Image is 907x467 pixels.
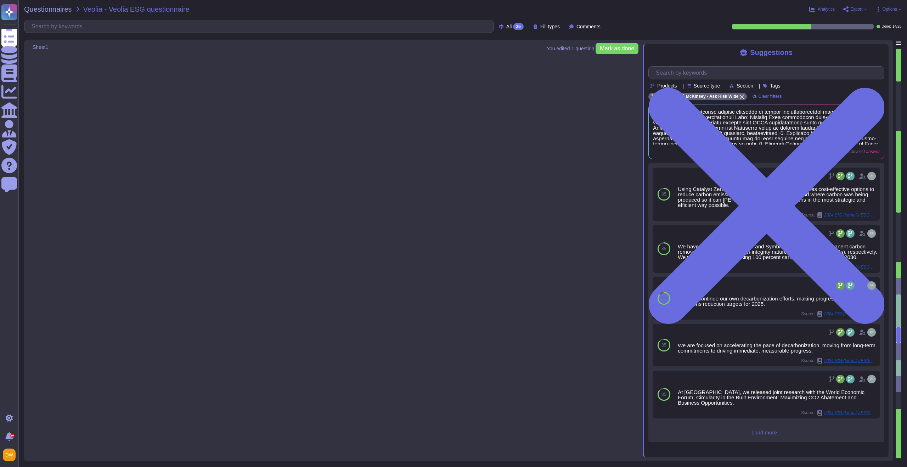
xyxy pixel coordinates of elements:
[867,281,876,290] img: user
[678,389,877,405] div: At [GEOGRAPHIC_DATA], we released joint research with the World Economic Forum, Circularity in th...
[661,296,666,300] span: 85
[3,449,16,461] img: user
[883,7,897,11] span: Options
[867,375,876,383] img: user
[513,23,523,30] div: 25
[661,343,666,347] span: 85
[24,6,72,13] span: Questionnaires
[83,6,190,13] span: Veolia - Veolia ESG questionnaire
[867,229,876,238] img: user
[867,328,876,337] img: user
[571,46,574,51] b: 1
[818,7,835,11] span: Analytics
[540,24,560,29] span: Fill types
[506,24,512,29] span: All
[33,45,48,50] span: Sheet1
[600,46,634,51] span: Mark as done
[661,247,666,251] span: 85
[661,392,666,396] span: 85
[892,25,901,28] span: 14 / 25
[28,20,494,33] input: Search by keywords
[648,430,884,435] span: Load more...
[850,7,863,11] span: Export
[10,434,15,438] div: 9+
[867,172,876,180] img: user
[652,67,884,79] input: Search by keywords
[661,192,666,196] span: 85
[547,46,594,51] span: You edited question
[809,6,835,12] button: Analytics
[1,447,21,463] button: user
[596,43,638,54] button: Mark as done
[576,24,601,29] span: Comments
[824,411,877,415] span: 2024 SIG (formally ESG Report)
[801,410,877,416] span: Source:
[881,25,891,28] span: Done:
